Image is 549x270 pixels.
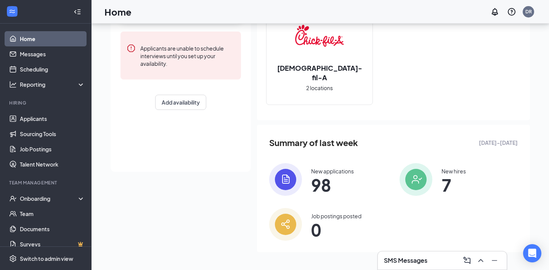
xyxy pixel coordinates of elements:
[9,100,83,106] div: Hiring
[8,8,16,15] svg: WorkstreamLogo
[384,256,427,265] h3: SMS Messages
[20,62,85,77] a: Scheduling
[311,178,354,192] span: 98
[507,7,516,16] svg: QuestionInfo
[525,8,532,15] div: DR
[311,212,361,220] div: Job postings posted
[20,111,85,126] a: Applicants
[476,256,485,265] svg: ChevronUp
[400,163,432,196] img: icon
[20,221,85,237] a: Documents
[462,256,472,265] svg: ComposeMessage
[20,31,85,46] a: Home
[523,244,541,262] div: Open Intercom Messenger
[140,44,235,67] div: Applicants are unable to schedule interviews until you set up your availability.
[266,63,372,82] h2: [DEMOGRAPHIC_DATA]-fil-A
[479,138,518,147] span: [DATE] - [DATE]
[20,255,73,262] div: Switch to admin view
[306,84,333,92] span: 2 locations
[9,255,17,262] svg: Settings
[20,195,79,202] div: Onboarding
[20,141,85,157] a: Job Postings
[104,5,132,18] h1: Home
[20,206,85,221] a: Team
[488,254,501,267] button: Minimize
[475,254,487,267] button: ChevronUp
[311,167,354,175] div: New applications
[20,237,85,252] a: SurveysCrown
[269,163,302,196] img: icon
[295,11,344,60] img: Chick-fil-A
[9,195,17,202] svg: UserCheck
[269,208,302,241] img: icon
[490,7,499,16] svg: Notifications
[441,178,466,192] span: 7
[311,223,361,237] span: 0
[490,256,499,265] svg: Minimize
[155,95,206,110] button: Add availability
[9,81,17,88] svg: Analysis
[461,254,473,267] button: ComposeMessage
[441,167,466,175] div: New hires
[127,44,136,53] svg: Error
[20,126,85,141] a: Sourcing Tools
[74,8,81,16] svg: Collapse
[20,81,85,88] div: Reporting
[20,157,85,172] a: Talent Network
[269,136,358,149] span: Summary of last week
[9,179,83,186] div: Team Management
[20,46,85,62] a: Messages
